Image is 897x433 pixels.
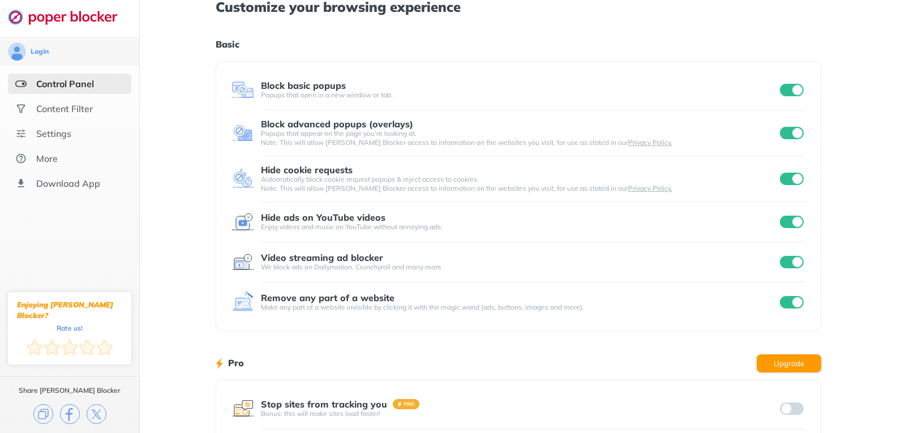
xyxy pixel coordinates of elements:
img: feature icon [231,168,254,190]
img: x.svg [87,404,106,424]
div: Share [PERSON_NAME] Blocker [19,386,121,395]
div: Block advanced popups (overlays) [261,119,413,129]
img: feature icon [231,397,254,420]
div: Block basic popups [261,80,346,91]
h1: Basic [216,37,821,52]
div: Popups that open in a new window or tab. [261,91,778,100]
img: lighting bolt [216,357,223,370]
div: Automatically block cookie request popups & reject access to cookies. Note: This will allow [PERS... [261,175,778,193]
img: feature icon [231,211,254,233]
img: feature icon [231,251,254,273]
div: Stop sites from tracking you [261,399,387,409]
div: Bonus: this will make sites load faster! [261,409,778,418]
div: Download App [36,178,100,189]
h1: Pro [228,355,244,370]
img: social.svg [15,103,27,114]
div: Popups that appear on the page you’re looking at. Note: This will allow [PERSON_NAME] Blocker acc... [261,129,778,147]
img: feature icon [231,79,254,101]
img: logo-webpage.svg [8,9,130,25]
div: Make any part of a website invisible by clicking it with the magic wand (ads, buttons, images and... [261,303,778,312]
img: feature icon [231,122,254,144]
img: avatar.svg [8,42,26,61]
img: pro-badge.svg [393,399,420,409]
img: facebook.svg [60,404,80,424]
div: Remove any part of a website [261,293,394,303]
img: download-app.svg [15,178,27,189]
div: Settings [36,128,71,139]
a: Privacy Policy. [628,184,672,192]
div: Enjoying [PERSON_NAME] Blocker? [17,299,122,321]
div: We block ads on Dailymotion, Crunchyroll and many more [261,263,778,272]
button: Upgrade [757,354,821,372]
img: feature icon [231,291,254,314]
div: Hide cookie requests [261,165,353,175]
div: Hide ads on YouTube videos [261,212,385,222]
div: Control Panel [36,78,94,89]
div: Enjoy videos and music on YouTube without annoying ads. [261,222,778,231]
div: Video streaming ad blocker [261,252,383,263]
div: More [36,153,58,164]
img: settings.svg [15,128,27,139]
a: Privacy Policy. [628,138,672,147]
div: Content Filter [36,103,93,114]
div: Login [31,47,49,56]
img: features-selected.svg [15,78,27,89]
div: Rate us! [57,325,83,331]
img: about.svg [15,153,27,164]
img: copy.svg [33,404,53,424]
